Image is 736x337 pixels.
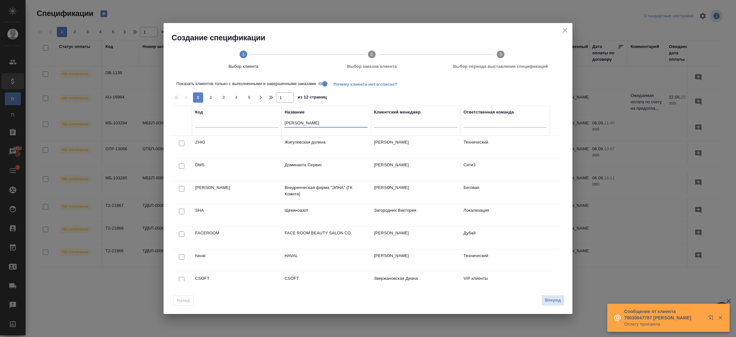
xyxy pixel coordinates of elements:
span: 5 [244,94,254,101]
td: Звержановская Диана [371,272,460,294]
td: haval [192,249,281,272]
td: ZHIG [192,136,281,158]
p: Щекиноазот [285,207,368,214]
button: Открыть в новой вкладке [704,311,720,327]
td: Дубай [460,227,550,249]
p: Оплату произвела [624,321,704,327]
td: Локализация [460,204,550,226]
button: Вперед [541,295,564,306]
td: CSOFT [192,272,281,294]
button: close [560,26,570,35]
div: Клиентский менеджер [374,109,421,115]
span: Показать клиентов только с выполненными и завершенными заказами [176,81,316,87]
text: 3 [499,52,502,57]
button: 3 [218,92,229,103]
p: Сообщение от клиента 79030047787 [PERSON_NAME] [624,308,704,321]
span: Почему клиента нет в списке? [333,81,402,86]
td: [PERSON_NAME] [371,249,460,272]
td: Сити3 [460,159,550,181]
p: Жигулевская долина [285,139,368,145]
span: Выбор клиента [182,63,305,70]
div: Название [285,109,304,115]
span: 2 [206,94,216,101]
p: CSOFT [285,275,368,282]
button: 2 [206,92,216,103]
h2: Создание спецификации [172,33,572,43]
button: 4 [231,92,241,103]
span: Выбор периода выставления спецификаций [439,63,562,70]
button: 5 [244,92,254,103]
td: DMS [192,159,281,181]
span: Выбор заказов клиента [310,63,433,70]
text: 1 [242,52,244,57]
span: из 12 страниц [298,93,327,103]
span: Вперед [545,297,561,304]
td: FACEROOM [192,227,281,249]
td: SHA [192,204,281,226]
td: [PERSON_NAME] [192,181,281,204]
div: Код [195,109,203,115]
p: Внедренческая фирма "ЭЛНА" (ГК Комита) [285,184,368,197]
span: 4 [231,94,241,101]
td: [PERSON_NAME] [371,181,460,204]
td: Беговая [460,181,550,204]
button: Закрыть [714,315,727,321]
p: HAVAL [285,253,368,259]
div: Ответственная команда [464,109,514,115]
td: Технический [460,249,550,272]
td: Технический [460,136,550,158]
td: [PERSON_NAME] [371,227,460,249]
td: [PERSON_NAME] [371,159,460,181]
td: Загородних Виктория [371,204,460,226]
text: 2 [371,52,373,57]
p: FACE ROOM BEAUTY SALON CO. [285,230,368,236]
td: VIP клиенты [460,272,550,294]
p: Доминанта Сервис [285,162,368,168]
td: [PERSON_NAME] [371,136,460,158]
span: 3 [218,94,229,101]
